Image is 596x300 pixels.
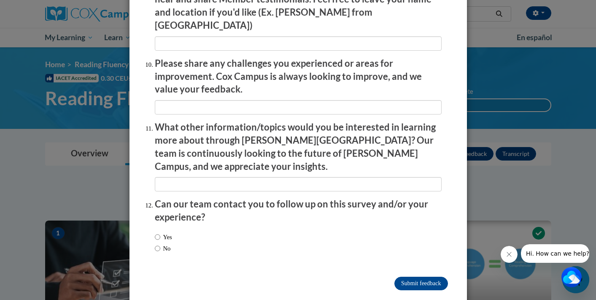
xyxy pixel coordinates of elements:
input: Submit feedback [394,277,448,290]
input: No [155,244,160,253]
p: Can our team contact you to follow up on this survey and/or your experience? [155,198,442,224]
iframe: Message from company [521,244,589,263]
iframe: Close message [501,246,518,263]
label: Yes [155,232,172,242]
input: Yes [155,232,160,242]
label: No [155,244,171,253]
p: What other information/topics would you be interested in learning more about through [PERSON_NAME... [155,121,442,173]
p: Please share any challenges you experienced or areas for improvement. Cox Campus is always lookin... [155,57,442,96]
